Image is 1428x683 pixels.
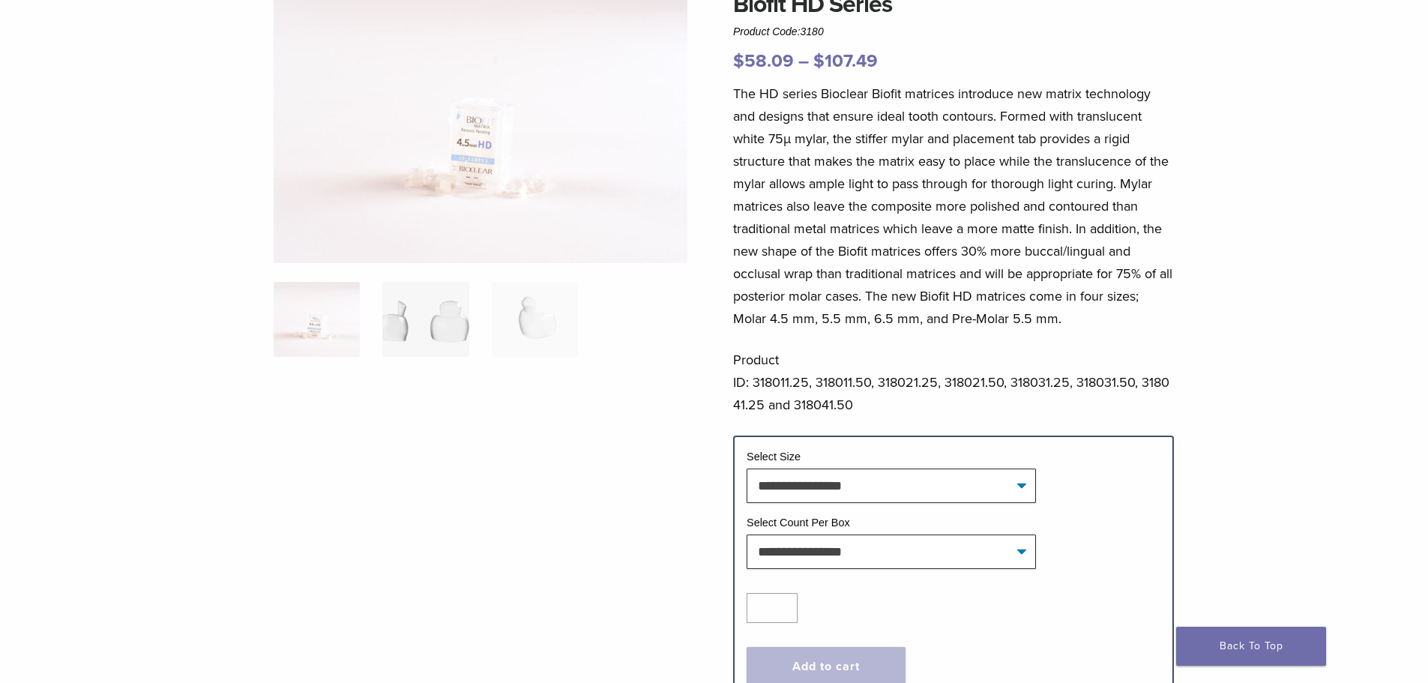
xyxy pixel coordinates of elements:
[733,25,824,37] span: Product Code:
[798,50,809,72] span: –
[733,82,1174,330] p: The HD series Bioclear Biofit matrices introduce new matrix technology and designs that ensure id...
[747,451,801,463] label: Select Size
[733,50,794,72] bdi: 58.09
[813,50,878,72] bdi: 107.49
[274,282,360,357] img: Posterior-Biofit-HD-Series-Matrices-324x324.jpg
[382,282,469,357] img: Biofit HD Series - Image 2
[492,282,578,357] img: Biofit HD Series - Image 3
[813,50,825,72] span: $
[801,25,824,37] span: 3180
[1176,627,1326,666] a: Back To Top
[747,517,850,529] label: Select Count Per Box
[733,50,744,72] span: $
[733,349,1174,416] p: Product ID: 318011.25, 318011.50, 318021.25, 318021.50, 318031.25, 318031.50, 318041.25 and 31804...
